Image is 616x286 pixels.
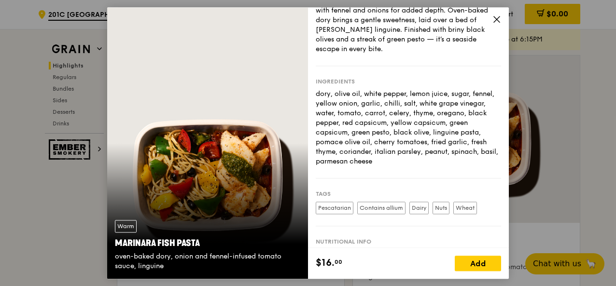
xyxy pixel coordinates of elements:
[433,202,449,214] label: Nuts
[316,238,501,245] div: Nutritional info
[115,252,300,271] div: oven-baked dory, onion and fennel-infused tomato sauce, linguine
[455,256,501,271] div: Add
[316,256,335,270] span: $16.
[316,89,501,166] div: dory, olive oil, white pepper, lemon juice, sugar, fennel, yellow onion, garlic, chilli, salt, wh...
[357,202,406,214] label: Contains allium
[453,202,477,214] label: Wheat
[316,202,353,214] label: Pescatarian
[335,258,342,266] span: 00
[115,236,300,250] div: Marinara Fish Pasta
[316,190,501,198] div: Tags
[409,202,429,214] label: Dairy
[316,78,501,85] div: Ingredients
[115,220,137,232] div: Warm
